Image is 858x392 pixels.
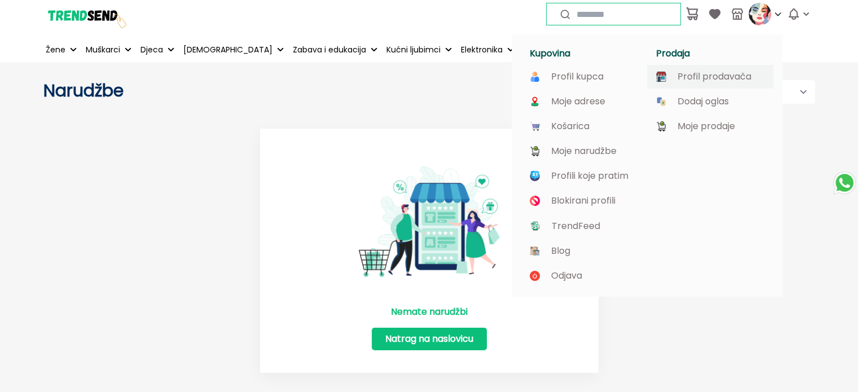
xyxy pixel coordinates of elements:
[656,121,666,131] img: image
[677,96,729,107] p: Dodaj oglas
[530,96,638,107] a: Moje adrese
[181,37,286,62] button: [DEMOGRAPHIC_DATA]
[530,196,638,206] a: Blokirani profili
[140,44,163,56] p: Djeca
[749,3,771,25] img: profile picture
[656,48,769,59] h1: Prodaja
[530,271,540,281] img: image
[530,146,638,156] a: Moje narudžbe
[530,96,540,107] img: image
[372,328,487,350] a: Natrag na naslovicu
[656,121,764,131] a: Moje prodaje
[551,196,615,206] p: Blokirani profili
[530,171,638,181] a: Profili koje pratim
[461,44,503,56] p: Elektronika
[530,196,540,206] img: image
[386,44,441,56] p: Kućni ljubimci
[551,96,605,107] p: Moje adrese
[293,44,366,56] p: Zabava i edukacija
[551,171,628,181] p: Profili koje pratim
[551,72,604,82] p: Profil kupca
[530,48,643,59] h1: Kupovina
[530,72,638,82] a: Profil kupca
[43,81,429,101] h2: Narudžbe
[530,171,540,181] img: image
[677,121,735,131] p: Moje prodaje
[86,44,120,56] p: Muškarci
[138,37,177,62] button: Djeca
[551,246,570,256] p: Blog
[656,72,666,82] img: image
[46,44,65,56] p: Žene
[551,146,617,156] p: Moje narudžbe
[530,72,540,82] img: image
[530,121,540,131] img: image
[391,305,468,319] p: Nemate narudžbi
[530,221,540,231] img: image
[183,44,272,56] p: [DEMOGRAPHIC_DATA]
[359,151,500,292] img: No Item
[530,246,540,256] img: image
[551,121,589,131] p: Košarica
[459,37,516,62] button: Elektronika
[656,96,666,107] img: image
[83,37,134,62] button: Muškarci
[552,221,600,231] p: TrendFeed
[551,271,582,281] p: Odjava
[43,37,79,62] button: Žene
[530,121,638,131] a: Košarica
[530,146,540,156] img: image
[530,246,638,256] a: Blog
[677,72,751,82] p: Profil prodavača
[656,72,764,82] a: Profil prodavača
[291,37,380,62] button: Zabava i edukacija
[530,221,638,231] a: TrendFeed
[656,96,764,107] a: Dodaj oglas
[384,37,454,62] button: Kućni ljubimci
